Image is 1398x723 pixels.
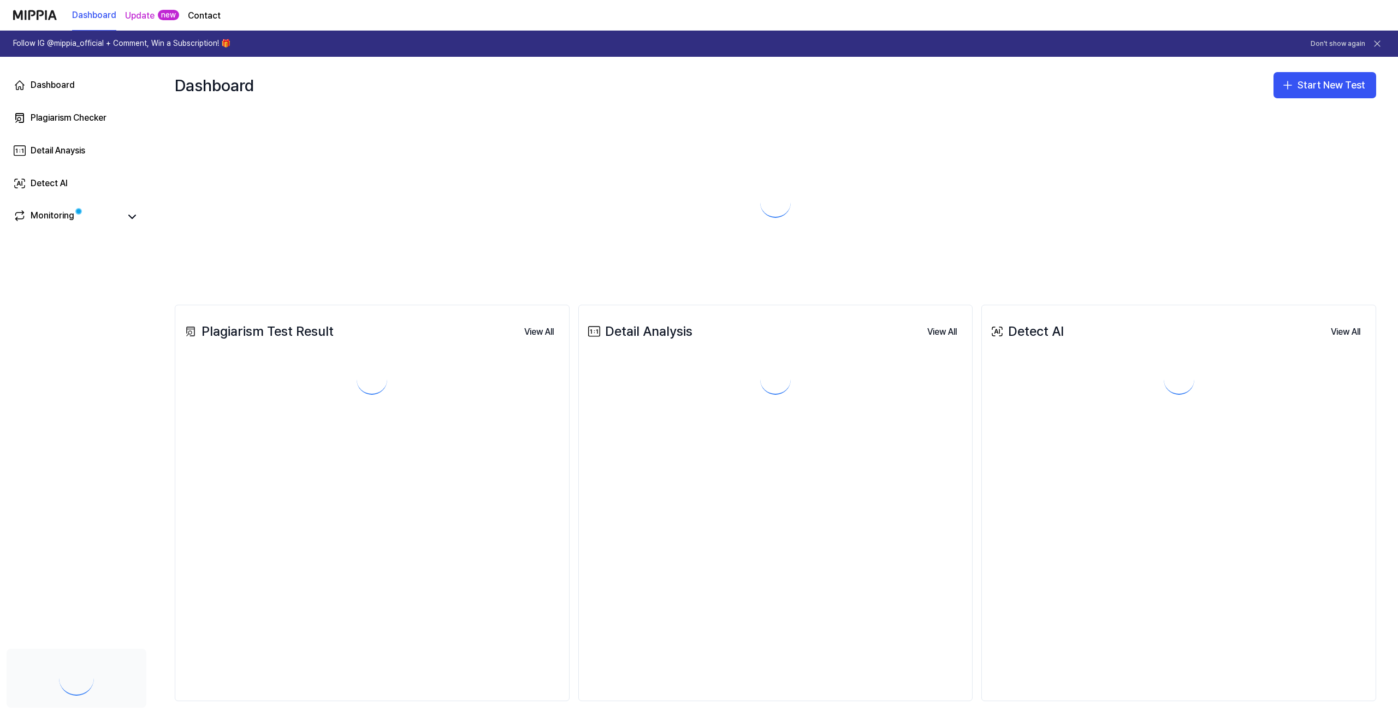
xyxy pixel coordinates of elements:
[1322,321,1369,343] button: View All
[31,144,85,157] div: Detail Anaysis
[919,320,965,343] a: View All
[585,321,692,342] div: Detail Analysis
[175,68,254,103] div: Dashboard
[7,72,146,98] a: Dashboard
[516,320,562,343] a: View All
[158,10,179,21] div: new
[7,170,146,197] a: Detect AI
[125,9,155,22] a: Update
[516,321,562,343] button: View All
[188,9,221,22] a: Contact
[13,209,120,224] a: Monitoring
[31,111,106,125] div: Plagiarism Checker
[31,79,75,92] div: Dashboard
[988,321,1064,342] div: Detect AI
[1311,39,1365,49] button: Don't show again
[7,105,146,131] a: Plagiarism Checker
[1322,320,1369,343] a: View All
[7,138,146,164] a: Detail Anaysis
[182,321,334,342] div: Plagiarism Test Result
[1273,72,1376,98] button: Start New Test
[72,1,116,31] a: Dashboard
[31,209,74,224] div: Monitoring
[13,38,230,49] h1: Follow IG @mippia_official + Comment, Win a Subscription! 🎁
[31,177,68,190] div: Detect AI
[919,321,965,343] button: View All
